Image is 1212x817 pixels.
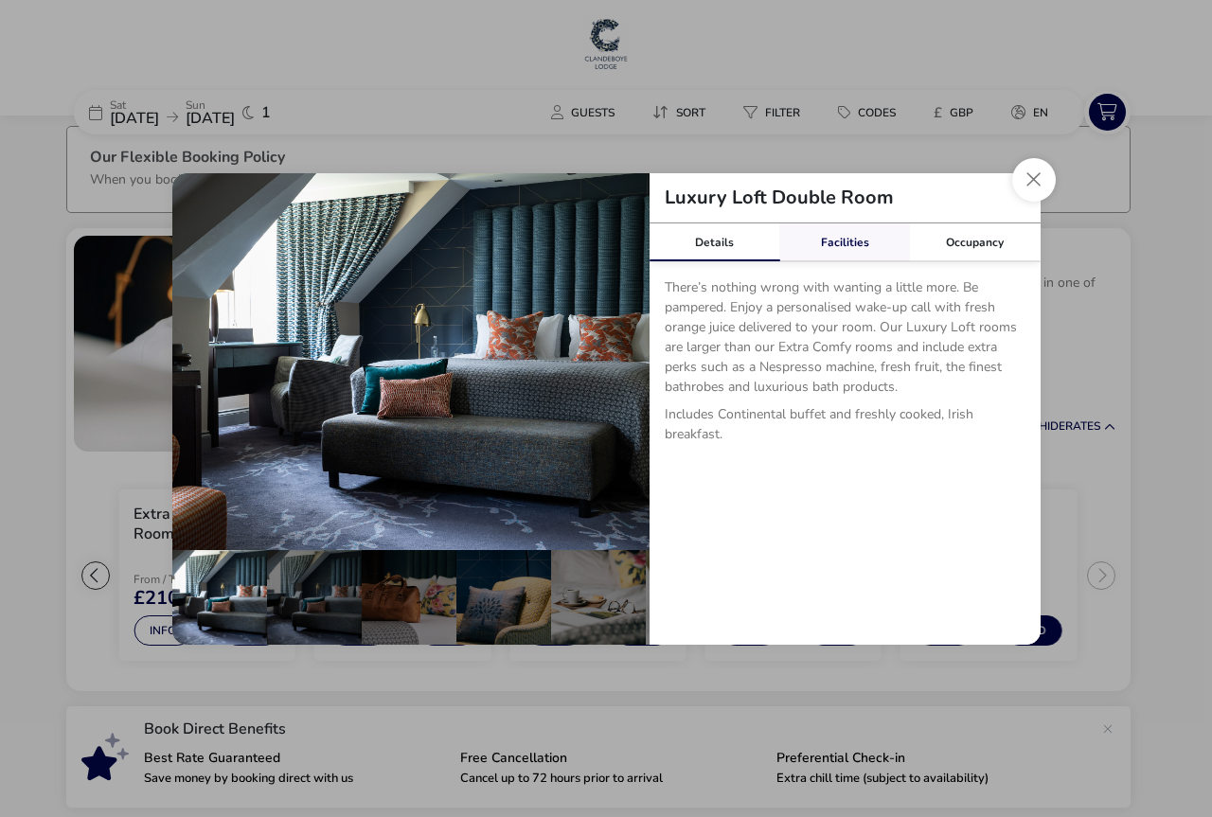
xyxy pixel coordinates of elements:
p: There’s nothing wrong with wanting a little more. Be pampered. Enjoy a personalised wake-up call ... [665,277,1025,404]
div: Facilities [779,223,910,261]
button: Close dialog [1012,158,1056,202]
div: Occupancy [910,223,1041,261]
div: details [172,173,1041,645]
p: Includes Continental buffet and freshly cooked, Irish breakfast. [665,404,1025,452]
img: fc66f50458867a4ff90386beeea730469a721b530d40e2a70f6e2d7426766345 [172,173,650,550]
h2: Luxury Loft Double Room [650,188,909,207]
div: Details [650,223,780,261]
